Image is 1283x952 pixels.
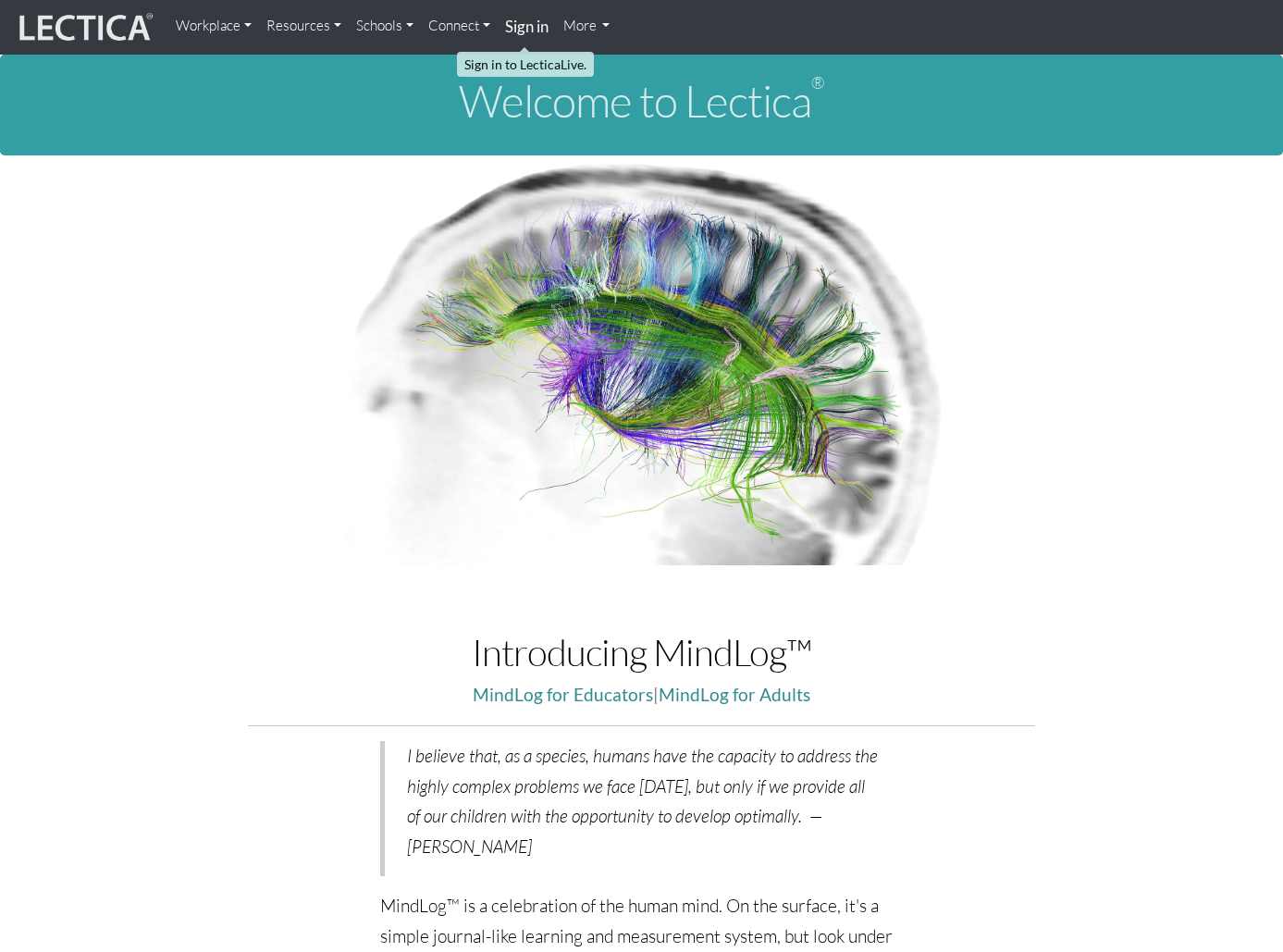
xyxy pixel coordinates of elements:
a: MindLog for Adults [659,684,810,705]
strong: Sign in [505,17,549,36]
h1: Introducing MindLog™ [248,632,1035,673]
h1: Welcome to Lectica [15,77,1268,126]
img: lecticalive [15,10,154,45]
p: | [248,680,1035,711]
a: Schools [349,7,421,44]
img: Human Connectome Project Image [334,155,950,566]
a: Workplace [168,7,259,44]
a: Resources [259,7,349,44]
a: Connect [421,7,498,44]
a: More [556,7,618,44]
a: MindLog for Educators [473,684,653,705]
div: Sign in to LecticaLive. [457,52,594,77]
p: I believe that, as a species, humans have the capacity to address the highly complex problems we ... [407,741,881,862]
a: Sign in [498,7,556,47]
sup: ® [811,72,824,93]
